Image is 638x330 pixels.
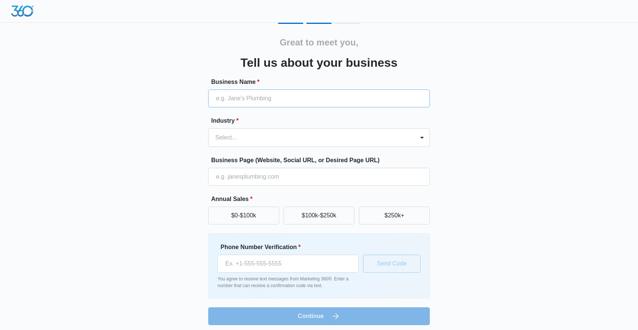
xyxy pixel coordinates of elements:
[218,276,359,289] p: You agree to receive text messages from Marketing 360®. Enter a number that can receive a confirm...
[211,156,433,165] label: Business Page (Website, Social URL, or Desired Page URL)
[241,54,398,72] h3: Tell us about your business
[208,89,430,107] input: e.g. Jane's Plumbing
[208,168,430,186] input: e.g. janesplumbing.com
[221,243,362,252] label: Phone Number Verification
[359,207,430,224] button: $250k+
[284,207,354,224] button: $100k-$250k
[280,36,359,49] h2: Great to meet you,
[211,78,433,87] label: Business Name
[218,255,359,273] input: Ex. +1-555-555-5555
[211,195,433,204] label: Annual Sales
[211,116,433,125] label: Industry
[208,207,279,224] button: $0-$100k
